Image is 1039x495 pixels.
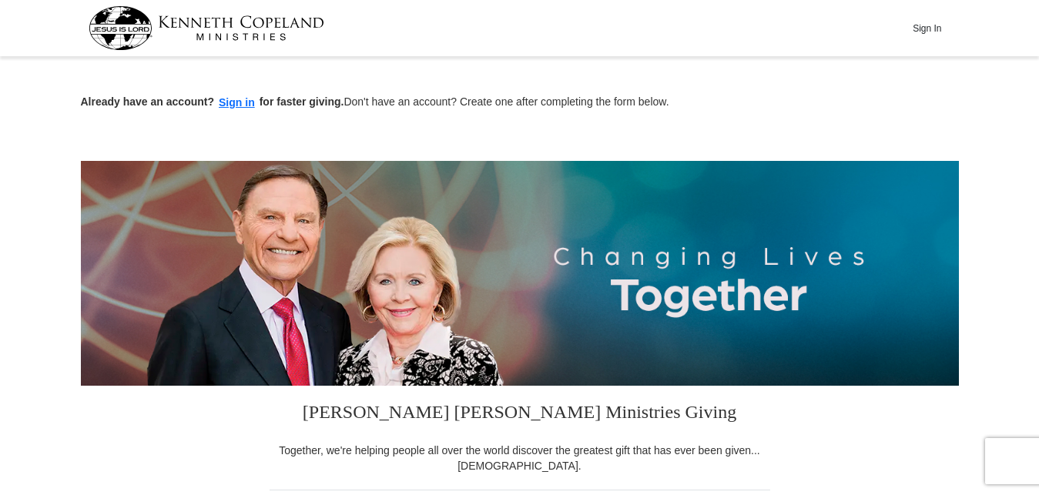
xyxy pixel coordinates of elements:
img: kcm-header-logo.svg [89,6,324,50]
button: Sign in [214,94,260,112]
p: Don't have an account? Create one after completing the form below. [81,94,959,112]
strong: Already have an account? for faster giving. [81,95,344,108]
button: Sign In [904,16,950,40]
h3: [PERSON_NAME] [PERSON_NAME] Ministries Giving [270,386,770,443]
div: Together, we're helping people all over the world discover the greatest gift that has ever been g... [270,443,770,473]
